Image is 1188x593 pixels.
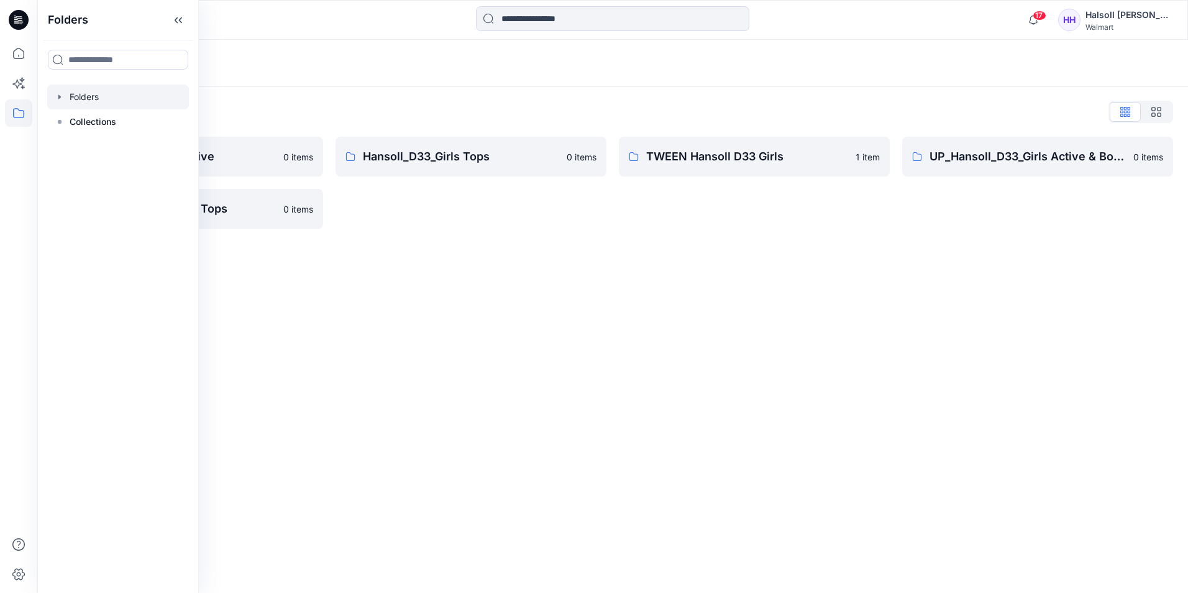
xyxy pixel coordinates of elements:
p: 0 items [567,150,596,163]
p: 0 items [283,150,313,163]
p: UP_Hansoll_D33_Girls Active & Bottoms [930,148,1126,165]
a: Hansoll_D33_Girls Tops0 items [336,137,606,177]
a: UP_Hansoll_D33_Girls Active & Bottoms0 items [902,137,1173,177]
a: TWEEN Hansoll D33 Girls1 item [619,137,890,177]
p: 1 item [856,150,880,163]
div: HH [1058,9,1081,31]
p: Hansoll_D33_Girls Tops [363,148,559,165]
div: Walmart [1085,22,1172,32]
p: TWEEN Hansoll D33 Girls [646,148,848,165]
p: 0 items [283,203,313,216]
div: Halsoll [PERSON_NAME] Girls Design Team [1085,7,1172,22]
span: 17 [1033,11,1046,21]
p: Collections [70,114,116,129]
p: 0 items [1133,150,1163,163]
